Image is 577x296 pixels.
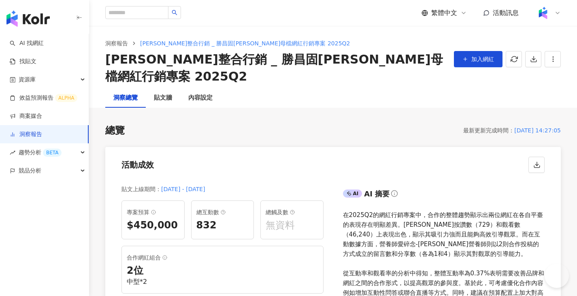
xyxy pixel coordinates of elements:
span: 資源庫 [19,70,36,89]
a: 找貼文 [10,57,36,66]
img: Kolr%20app%20icon%20%281%29.png [535,5,551,21]
div: 最新更新完成時間 ： [463,126,514,135]
div: AIAI 摘要 [343,187,545,204]
div: 貼文牆 [154,93,172,103]
div: $450,000 [127,219,179,232]
div: 總覽 [105,124,125,138]
span: 加入網紅 [471,56,494,62]
a: 效益預測報告ALPHA [10,94,77,102]
div: 活動成效 [121,159,154,170]
div: 貼文上線期間 ： [121,184,161,194]
img: logo [6,11,50,27]
div: AI [343,190,362,198]
a: 洞察報告 [104,39,130,48]
span: [PERSON_NAME]整合行銷 _ 勝昌固[PERSON_NAME]母檔網紅行銷專案 2025Q2 [140,40,350,47]
a: 洞察報告 [10,130,42,138]
span: rise [10,150,15,155]
a: searchAI 找網紅 [10,39,44,47]
div: 洞察總覽 [113,93,138,103]
span: 趨勢分析 [19,143,62,162]
div: 合作網紅組合 [127,253,318,262]
div: [PERSON_NAME]整合行銷 _ 勝昌固[PERSON_NAME]母檔網紅行銷專案 2025Q2 [105,51,447,85]
span: search [172,10,177,15]
span: 活動訊息 [493,9,519,17]
div: 無資料 [266,219,318,232]
div: AI 摘要 [364,189,390,199]
button: 加入網紅 [454,51,502,67]
div: 內容設定 [188,93,213,103]
div: 總觸及數 [266,207,318,217]
a: 商案媒合 [10,112,42,120]
iframe: Help Scout Beacon - Open [545,264,569,288]
div: 832 [196,219,249,232]
div: BETA [43,149,62,157]
div: 總互動數 [196,207,249,217]
span: 繁體中文 [431,9,457,17]
div: [DATE] - [DATE] [161,184,205,194]
div: 專案預算 [127,207,179,217]
span: 競品分析 [19,162,41,180]
div: 2 位 [127,264,318,278]
div: [DATE] 14:27:05 [514,126,561,135]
